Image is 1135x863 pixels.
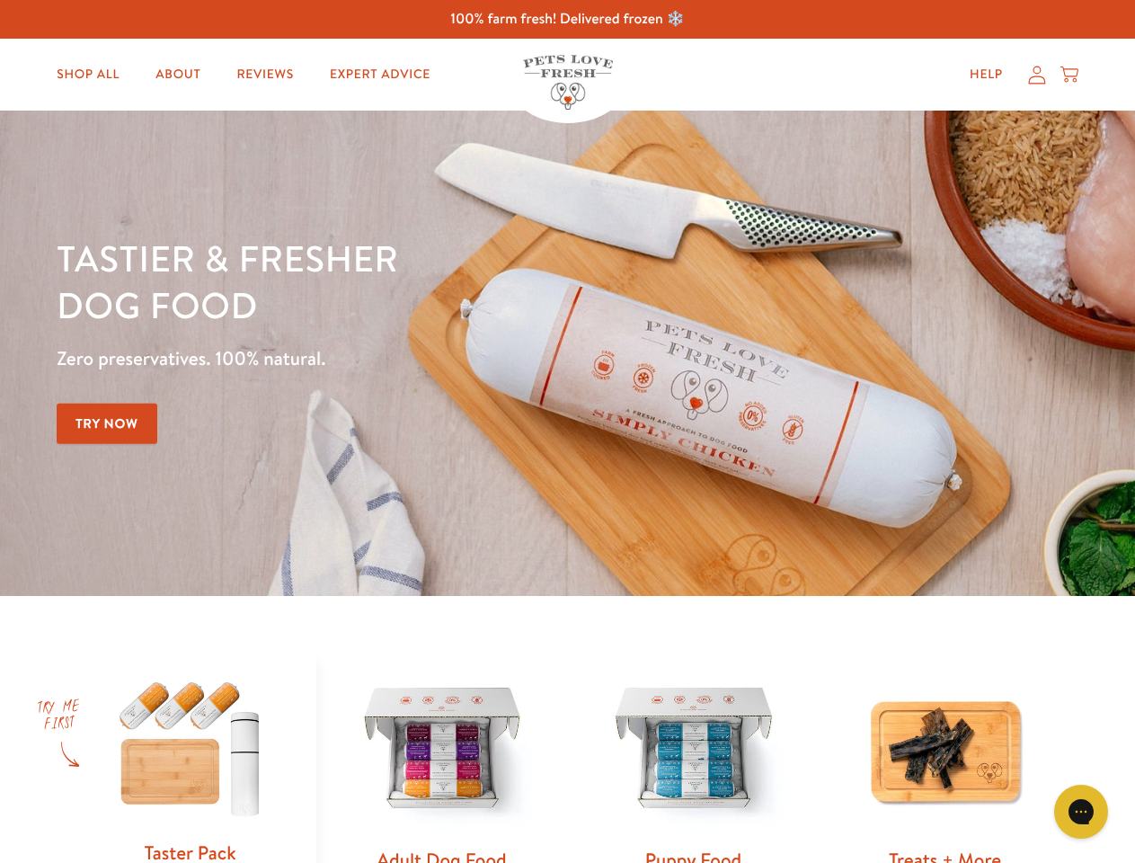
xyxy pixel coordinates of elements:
[523,55,613,110] img: Pets Love Fresh
[57,235,738,328] h1: Tastier & fresher dog food
[42,57,134,93] a: Shop All
[57,343,738,375] p: Zero preservatives. 100% natural.
[222,57,307,93] a: Reviews
[315,57,445,93] a: Expert Advice
[955,57,1017,93] a: Help
[141,57,215,93] a: About
[57,404,157,444] a: Try Now
[1045,778,1117,845] iframe: Gorgias live chat messenger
